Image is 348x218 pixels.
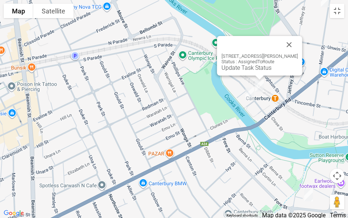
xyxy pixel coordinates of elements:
button: Drag Pegman onto the map to open Street View [330,195,344,209]
div: 4 Charles Street, CANTERBURY NSW 2193<br>Status : AssignedToRoute<br><a href="/driver/booking/446... [243,85,257,103]
a: Update Task Status [221,64,272,71]
div: 10B Charles Street, CANTERBURY NSW 2193<br>Status : AssignedToRoute<br><a href="/driver/booking/4... [252,77,267,95]
div: 51 Burlington Avenue, EARLWOOD NSW 2206<br>Status : AssignedToRoute<br><a href="/driver/booking/4... [301,186,316,204]
button: Close [281,36,298,53]
div: [STREET_ADDRESS][PERSON_NAME] Status : AssignedToRoute [221,53,298,71]
button: Map camera controls [330,169,344,183]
